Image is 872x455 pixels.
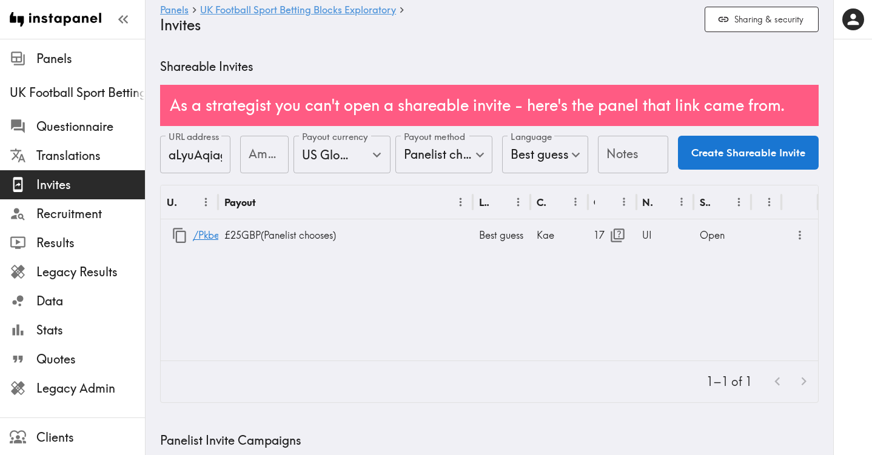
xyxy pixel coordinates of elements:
span: Questionnaire [36,118,145,135]
button: Menu [615,193,634,211]
div: As a strategist you can't open a shareable invite - here's the panel that link came from. [160,85,819,126]
div: Payout [224,196,256,208]
div: Kae [531,219,588,251]
div: Open [694,219,751,251]
span: Translations [36,147,145,164]
div: UI [636,219,694,251]
div: Best guess [473,219,531,251]
div: 17 [594,220,630,251]
button: Sort [257,193,276,211]
span: Recruitment [36,205,145,222]
button: Menu [196,193,215,211]
button: Menu [509,193,528,211]
h5: Shareable Invites [160,58,819,75]
button: Sort [548,193,566,211]
span: Legacy Admin [36,380,145,397]
label: Payout method [404,130,465,144]
span: Invites [36,176,145,193]
button: Sort [178,193,197,211]
label: URL address [169,130,220,144]
h5: Panelist Invite Campaigns [160,432,819,449]
button: Open [367,145,386,164]
button: Menu [451,193,470,211]
button: Sort [596,193,615,211]
button: Sort [490,193,509,211]
h4: Invites [160,16,695,34]
div: URL [167,196,177,208]
button: Sharing & security [705,7,819,33]
a: /PkbeGbMum [193,220,255,251]
a: Panels [160,5,189,16]
div: Panelist chooses [395,136,492,173]
span: Stats [36,322,145,339]
div: Opens [594,196,595,208]
label: Language [511,130,552,144]
a: UK Football Sport Betting Blocks Exploratory [200,5,396,16]
span: Quotes [36,351,145,368]
span: Clients [36,429,145,446]
div: Status [700,196,710,208]
div: Best guess [502,136,588,173]
div: £25 GBP ( Panelist chooses ) [218,219,473,251]
p: 1–1 of 1 [706,373,752,390]
div: Notes [642,196,652,208]
button: more [790,225,810,245]
div: Language [479,196,489,208]
button: Sort [759,193,777,211]
span: Legacy Results [36,264,145,281]
button: Sort [711,193,730,211]
span: UK Football Sport Betting Blocks Exploratory [10,84,145,101]
span: Panels [36,50,145,67]
label: Payout currency [302,130,368,144]
span: Results [36,234,145,251]
button: Menu [760,193,779,211]
button: Menu [566,193,585,211]
button: Sort [654,193,672,211]
button: Create Shareable Invite [678,136,819,170]
button: Menu [672,193,691,211]
span: Data [36,293,145,310]
button: Menu [729,193,748,211]
div: Creator [537,196,547,208]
